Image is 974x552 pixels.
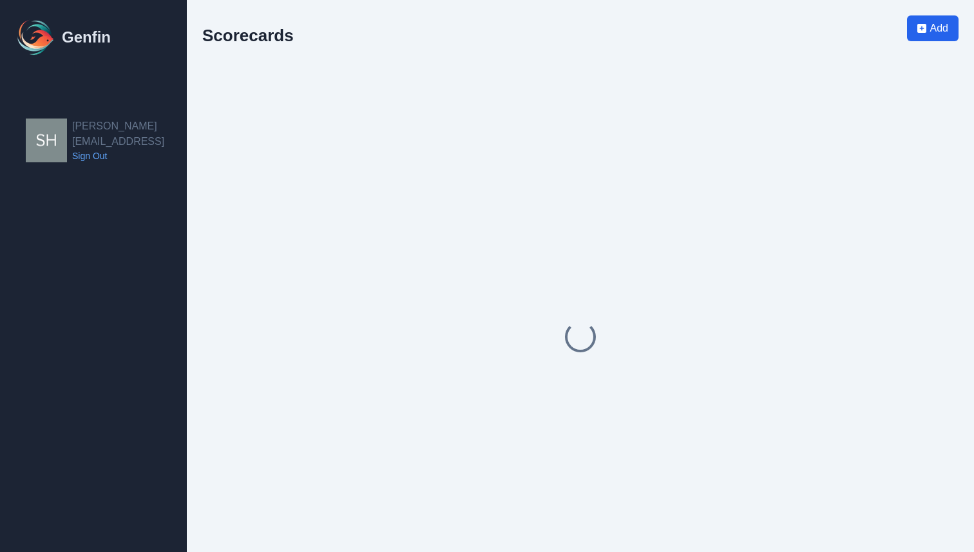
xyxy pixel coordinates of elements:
img: Logo [15,17,57,58]
a: Sign Out [72,149,187,162]
span: Add [930,21,948,36]
a: Add [907,15,959,61]
h2: [PERSON_NAME][EMAIL_ADDRESS] [72,119,187,149]
img: shane+aadirect@genfin.ai [26,119,67,162]
h1: Genfin [62,27,111,48]
h2: Scorecards [202,26,294,45]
